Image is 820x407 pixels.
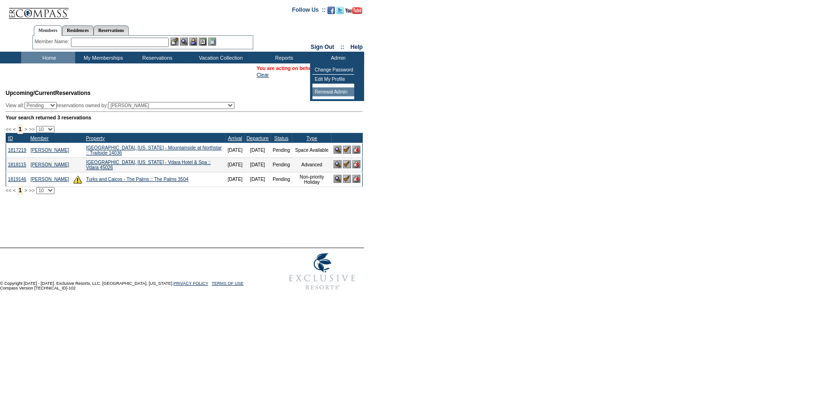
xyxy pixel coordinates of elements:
[311,44,334,50] a: Sign Out
[31,148,69,153] a: [PERSON_NAME]
[310,52,364,63] td: Admin
[35,38,71,46] div: Member Name:
[271,157,292,172] td: Pending
[8,135,13,141] a: ID
[6,188,11,193] span: <<
[6,90,91,96] span: Reservations
[343,160,351,168] img: Confirm Reservation
[334,160,342,168] img: View Reservation
[257,65,364,71] span: You are acting on behalf of:
[334,146,342,154] img: View Reservation
[30,135,48,141] a: Member
[86,177,188,182] a: Turks and Caicos - The Palms :: The Palms 3504
[13,126,16,132] span: <
[208,38,216,46] img: b_calculator.gif
[17,125,23,134] span: 1
[328,7,335,14] img: Become our fan on Facebook
[312,65,354,75] td: Change Password
[189,38,197,46] img: Impersonate
[274,135,289,141] a: Status
[171,38,179,46] img: b_edit.gif
[336,9,344,15] a: Follow us on Twitter
[34,25,62,36] a: Members
[17,186,23,195] span: 1
[6,90,55,96] span: Upcoming/Current
[212,281,244,286] a: TERMS OF USE
[24,126,27,132] span: >
[328,9,335,15] a: Become our fan on Facebook
[21,52,75,63] td: Home
[62,25,94,35] a: Residences
[312,87,354,97] td: Renewal Admin
[31,162,69,167] a: [PERSON_NAME]
[8,148,26,153] a: 1817219
[245,172,271,187] td: [DATE]
[352,146,360,154] img: Cancel Reservation
[343,146,351,154] img: Confirm Reservation
[94,25,129,35] a: Reservations
[13,188,16,193] span: <
[183,52,256,63] td: Vacation Collection
[352,175,360,183] img: Cancel Reservation
[86,145,222,156] a: [GEOGRAPHIC_DATA], [US_STATE] - Mountainside at Northstar :: Trailside 14036
[245,143,271,157] td: [DATE]
[334,175,342,183] img: View Reservation
[8,162,26,167] a: 1818115
[345,9,362,15] a: Subscribe to our YouTube Channel
[226,172,244,187] td: [DATE]
[312,75,354,84] td: Edit My Profile
[226,143,244,157] td: [DATE]
[29,188,34,193] span: >>
[173,281,208,286] a: PRIVACY POLICY
[351,44,363,50] a: Help
[29,126,34,132] span: >>
[129,52,183,63] td: Reservations
[292,172,332,187] td: Non-priority Holiday
[6,102,239,109] div: View all: reservations owned by:
[343,175,351,183] img: Confirm Reservation
[180,38,188,46] img: View
[199,38,207,46] img: Reservations
[75,52,129,63] td: My Memberships
[256,52,310,63] td: Reports
[341,44,344,50] span: ::
[31,177,69,182] a: [PERSON_NAME]
[245,157,271,172] td: [DATE]
[271,172,292,187] td: Pending
[247,135,269,141] a: Departure
[228,135,242,141] a: Arrival
[6,115,363,120] div: Your search returned 3 reservations
[73,175,82,184] img: There are insufficient days and/or tokens to cover this reservation
[345,7,362,14] img: Subscribe to our YouTube Channel
[280,248,364,295] img: Exclusive Resorts
[271,143,292,157] td: Pending
[336,7,344,14] img: Follow us on Twitter
[86,160,211,170] a: [GEOGRAPHIC_DATA], [US_STATE] - Vdara Hotel & Spa :: Vdara 45026
[6,126,11,132] span: <<
[292,157,332,172] td: Advanced
[292,6,326,17] td: Follow Us ::
[24,188,27,193] span: >
[352,160,360,168] img: Cancel Reservation
[306,135,317,141] a: Type
[226,157,244,172] td: [DATE]
[86,135,105,141] a: Property
[8,177,26,182] a: 1819146
[292,143,332,157] td: Space Available
[257,72,269,78] a: Clear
